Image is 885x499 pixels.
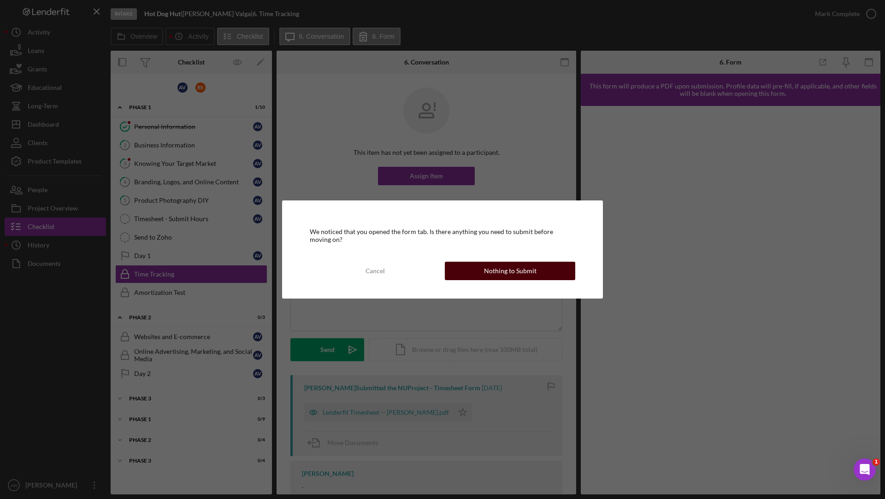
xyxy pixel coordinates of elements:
button: Nothing to Submit [445,262,575,280]
div: Nothing to Submit [484,262,537,280]
iframe: Intercom live chat [854,458,876,481]
div: We noticed that you opened the form tab. Is there anything you need to submit before moving on? [310,228,575,243]
button: Cancel [310,262,440,280]
div: Cancel [366,262,385,280]
span: 1 [873,458,880,466]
